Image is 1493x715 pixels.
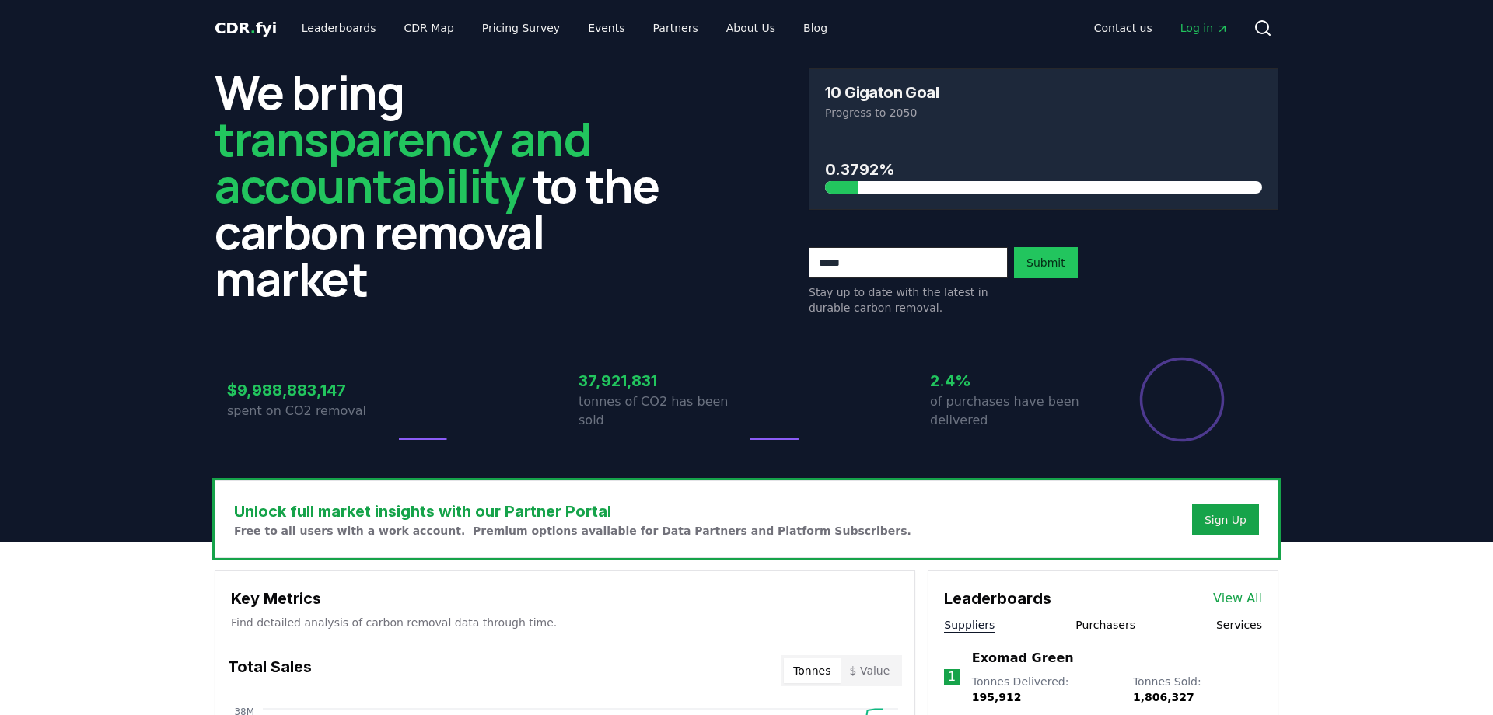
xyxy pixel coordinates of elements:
p: Free to all users with a work account. Premium options available for Data Partners and Platform S... [234,523,911,539]
h3: $9,988,883,147 [227,378,395,402]
span: . [250,19,256,37]
h3: 10 Gigaton Goal [825,85,939,100]
h3: 2.4% [930,369,1098,392]
p: Progress to 2050 [825,105,1262,120]
a: Blog [791,14,840,42]
button: Suppliers [944,617,995,633]
h3: Leaderboards [944,587,1051,610]
h3: Total Sales [228,655,312,686]
a: Sign Up [1205,512,1246,528]
h2: We bring to the carbon removal market [215,68,684,302]
button: Services [1216,617,1262,633]
button: Tonnes [784,658,840,683]
span: 1,806,327 [1133,691,1194,703]
p: Tonnes Delivered : [972,674,1117,705]
button: Sign Up [1192,504,1259,535]
a: Pricing Survey [470,14,572,42]
a: CDR Map [392,14,467,42]
p: Find detailed analysis of carbon removal data through time. [231,615,899,630]
h3: Key Metrics [231,587,899,610]
a: Contact us [1082,14,1165,42]
h3: 0.3792% [825,158,1262,181]
p: 1 [948,668,956,686]
p: of purchases have been delivered [930,392,1098,430]
a: Partners [641,14,711,42]
div: Percentage of sales delivered [1138,356,1226,443]
a: CDR.fyi [215,17,277,39]
nav: Main [1082,14,1241,42]
a: View All [1213,589,1262,608]
p: tonnes of CO2 has been sold [579,392,746,430]
a: Events [575,14,637,42]
span: 195,912 [972,691,1022,703]
button: Submit [1014,247,1078,278]
p: spent on CO2 removal [227,402,395,420]
a: About Us [714,14,788,42]
p: Tonnes Sold : [1133,674,1262,705]
h3: 37,921,831 [579,369,746,392]
a: Exomad Green [972,649,1074,668]
a: Leaderboards [289,14,389,42]
h3: Unlock full market insights with our Partner Portal [234,500,911,523]
button: Purchasers [1075,617,1135,633]
nav: Main [289,14,840,42]
p: Stay up to date with the latest in durable carbon removal. [809,284,1008,316]
span: transparency and accountability [215,106,590,217]
span: CDR fyi [215,19,277,37]
span: Log in [1180,20,1229,36]
button: $ Value [841,658,900,683]
a: Log in [1168,14,1241,42]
